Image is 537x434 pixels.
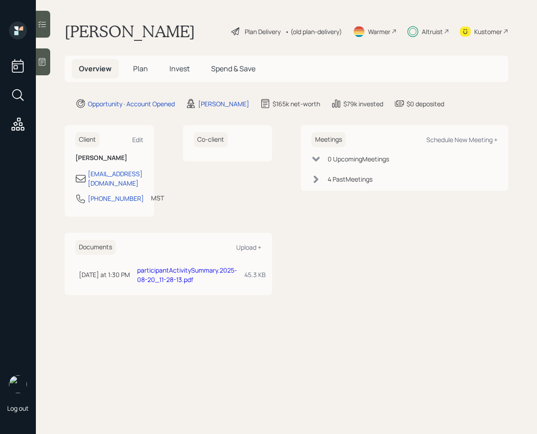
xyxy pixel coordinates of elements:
div: • (old plan-delivery) [285,27,342,36]
div: Kustomer [474,27,502,36]
div: $165k net-worth [273,99,320,108]
div: Schedule New Meeting + [426,135,498,144]
a: participantActivitySummary.2025-08-20_11-28-13.pdf [137,266,237,284]
img: retirable_logo.png [9,375,27,393]
h6: Co-client [194,132,228,147]
div: MST [151,193,164,203]
h6: Client [75,132,100,147]
div: [PHONE_NUMBER] [88,194,144,203]
span: Overview [79,64,112,74]
h6: [PERSON_NAME] [75,154,143,162]
span: Spend & Save [211,64,256,74]
div: Opportunity · Account Opened [88,99,175,108]
div: Upload + [236,243,261,252]
div: 45.3 KB [244,270,266,279]
div: 0 Upcoming Meeting s [328,154,389,164]
div: Log out [7,404,29,412]
div: $0 deposited [407,99,444,108]
div: Warmer [368,27,390,36]
div: Plan Delivery [245,27,281,36]
h6: Documents [75,240,116,255]
h6: Meetings [312,132,346,147]
div: [PERSON_NAME] [198,99,249,108]
div: [EMAIL_ADDRESS][DOMAIN_NAME] [88,169,143,188]
div: Altruist [422,27,443,36]
h1: [PERSON_NAME] [65,22,195,41]
div: [DATE] at 1:30 PM [79,270,130,279]
span: Invest [169,64,190,74]
div: $79k invested [343,99,383,108]
div: Edit [132,135,143,144]
span: Plan [133,64,148,74]
div: 4 Past Meeting s [328,174,372,184]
